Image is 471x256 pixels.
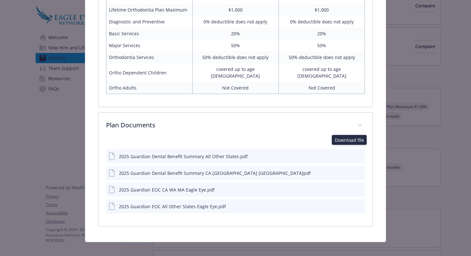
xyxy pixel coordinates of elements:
td: Orthodontia Services [106,51,192,63]
button: preview file [357,170,362,176]
button: download file [346,153,351,160]
td: 0% deductible does not apply [279,16,365,28]
td: Major Services [106,39,192,51]
div: Plan Documents [98,113,373,139]
td: covered up to age [DEMOGRAPHIC_DATA] [279,63,365,82]
td: 20% [279,28,365,39]
div: 2025 Guardian EOC All Other States Eagle Eye.pdf [119,203,226,210]
p: Plan Documents [106,120,350,130]
td: $1,000 [279,4,365,16]
td: Not Covered [192,82,278,94]
div: 2025 Guardian Dental Benefit Summary All Other States.pdf [119,153,248,160]
td: Not Covered [279,82,365,94]
td: Diagnostic and Preventive [106,16,192,28]
td: 0% deductible does not apply [192,16,278,28]
td: Basic Services [106,28,192,39]
td: Lifetime Orthodontia Plan Maximum [106,4,192,16]
button: preview file [357,203,362,210]
button: download file [346,170,351,176]
button: preview file [357,153,362,160]
td: 50% deductible does not apply [192,51,278,63]
td: $1,000 [192,4,278,16]
td: Ortho Adults [106,82,192,94]
div: 2025 Guardian EOC CA WA MA Eagle Eye.pdf [119,186,215,193]
td: 50% deductible does not apply [279,51,365,63]
td: 50% [279,39,365,51]
div: Plan Documents [98,139,373,226]
div: 2025 Guardian Dental Benefit Summary CA [GEOGRAPHIC_DATA] [GEOGRAPHIC_DATA]pdf [119,170,311,176]
button: preview file [357,186,362,193]
button: download file [346,203,351,210]
td: covered up to age [DEMOGRAPHIC_DATA] [192,63,278,82]
button: download file [346,186,351,193]
td: 50% [192,39,278,51]
td: Ortho Dependent Children [106,63,192,82]
td: 20% [192,28,278,39]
